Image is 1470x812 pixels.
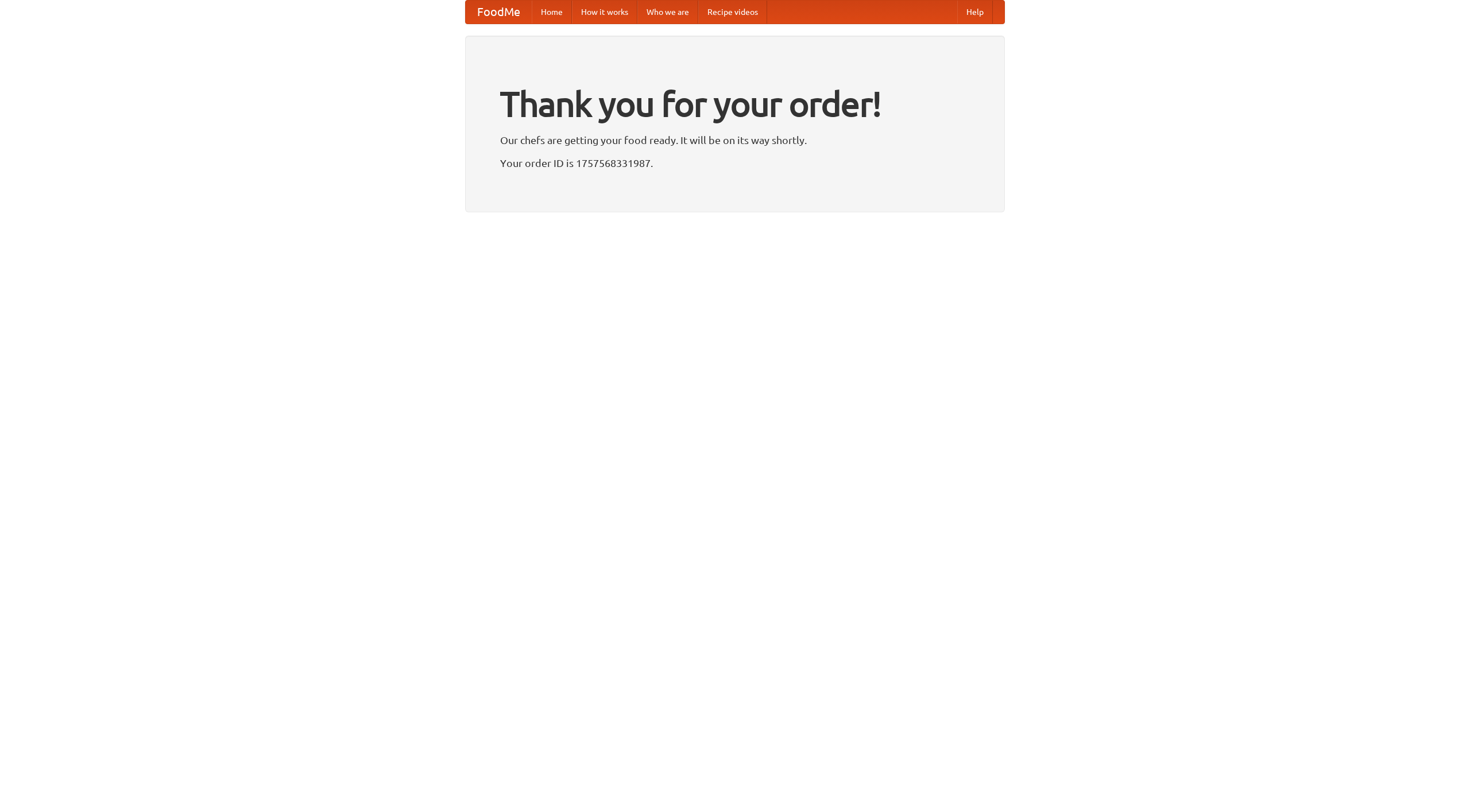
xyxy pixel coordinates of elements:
a: Home [532,1,572,24]
a: How it works [572,1,637,24]
a: FoodMe [466,1,532,24]
h1: Thank you for your order! [500,76,970,131]
a: Recipe videos [698,1,767,24]
p: Our chefs are getting your food ready. It will be on its way shortly. [500,131,970,149]
a: Help [957,1,993,24]
p: Your order ID is 1757568331987. [500,154,970,172]
a: Who we are [637,1,698,24]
